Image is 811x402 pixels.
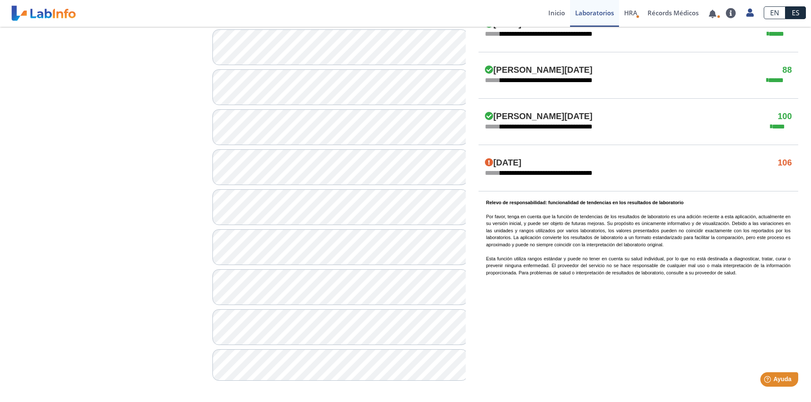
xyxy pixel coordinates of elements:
p: Por favor, tenga en cuenta que la función de tendencias de los resultados de laboratorio es una a... [486,199,791,277]
h4: 88 [782,65,792,75]
h4: [DATE] [485,158,522,168]
h4: [PERSON_NAME][DATE] [485,111,593,122]
h4: 100 [778,111,792,122]
h4: [PERSON_NAME][DATE] [485,65,593,75]
iframe: Help widget launcher [735,369,802,393]
a: ES [785,6,806,19]
h4: 106 [778,158,792,168]
a: EN [764,6,785,19]
span: HRA [624,9,637,17]
b: Relevo de responsabilidad: funcionalidad de tendencias en los resultados de laboratorio [486,200,684,205]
